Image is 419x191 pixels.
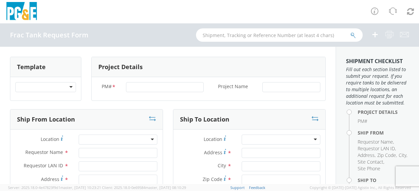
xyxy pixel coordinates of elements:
[204,136,222,142] span: Location
[102,83,112,91] span: PM#
[377,152,396,158] span: Zip Code
[358,145,395,152] span: Requestor LAN ID
[377,152,397,159] li: ,
[358,130,409,135] h4: Ship From
[196,28,363,42] input: Shipment, Tracking or Reference Number (at least 4 chars)
[358,178,409,183] h4: Ship To
[204,149,222,156] span: Address
[98,64,143,70] h3: Project Details
[60,185,101,190] span: master, [DATE] 10:23:21
[358,139,394,145] li: ,
[41,176,59,182] span: Address
[41,136,59,142] span: Location
[310,185,411,190] span: Copyright © [DATE]-[DATE] Agistix Inc., All Rights Reserved
[102,185,186,190] span: Client: 2025.18.0-0e69584
[180,116,229,123] h3: Ship To Location
[399,152,406,158] span: City
[358,165,380,172] span: Site Phone
[218,83,248,91] span: Project Name
[8,185,101,190] span: Server: 2025.18.0-4e47823f9d1
[346,66,409,106] span: Fill out each section listed to submit your request. If you require tanks to be delivered to mult...
[399,152,407,159] li: ,
[203,176,222,182] span: Zip Code
[358,159,384,165] li: ,
[17,64,46,70] h3: Template
[218,162,226,169] span: City
[358,152,376,159] li: ,
[249,185,265,190] a: Feedback
[358,145,396,152] li: ,
[230,185,245,190] a: Support
[5,2,38,22] img: pge-logo-06675f144f4cfa6a6814.png
[358,118,367,124] span: PM#
[358,159,383,165] span: Site Contact
[358,110,409,115] h4: Project Details
[10,31,88,39] h4: Frac Tank Request Form
[25,149,63,155] span: Requestor Name
[346,58,409,64] h3: Shipment Checklist
[358,152,375,158] span: Address
[24,162,63,169] span: Requestor LAN ID
[17,116,75,123] h3: Ship From Location
[358,139,393,145] span: Requestor Name
[145,185,186,190] span: master, [DATE] 08:10:29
